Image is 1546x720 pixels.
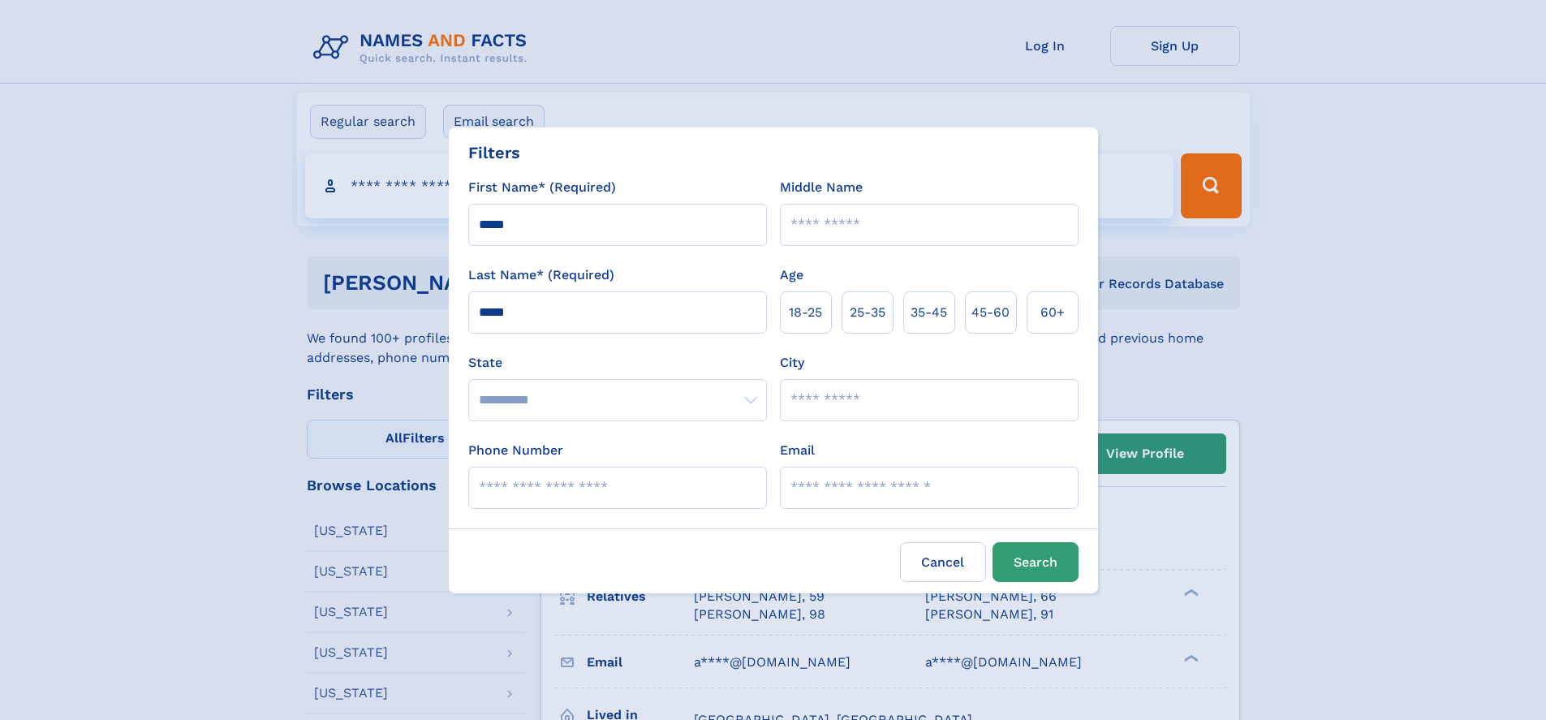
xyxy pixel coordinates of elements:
span: 60+ [1040,303,1065,322]
span: 45‑60 [971,303,1010,322]
label: First Name* (Required) [468,178,616,197]
label: Phone Number [468,441,563,460]
label: Cancel [900,542,986,582]
label: State [468,353,767,373]
label: Middle Name [780,178,863,197]
button: Search [993,542,1079,582]
label: Last Name* (Required) [468,265,614,285]
label: City [780,353,804,373]
span: 25‑35 [850,303,885,322]
span: 18‑25 [789,303,822,322]
label: Email [780,441,815,460]
span: 35‑45 [911,303,947,322]
div: Filters [468,140,520,165]
label: Age [780,265,803,285]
